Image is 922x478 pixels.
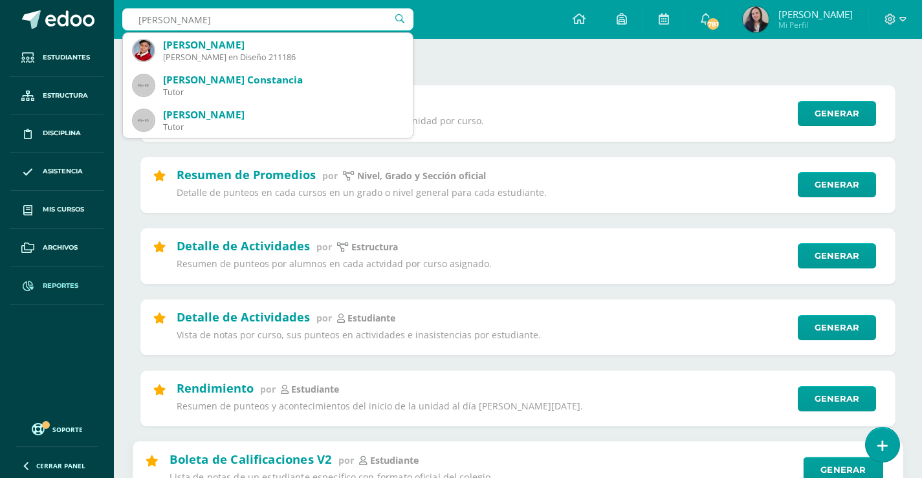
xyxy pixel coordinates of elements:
[177,380,254,396] h2: Rendimiento
[133,75,154,96] img: 45x45
[798,101,876,126] a: Generar
[316,312,332,324] span: por
[16,420,98,437] a: Soporte
[43,243,78,253] span: Archivos
[778,8,853,21] span: [PERSON_NAME]
[170,451,331,467] h2: Boleta de Calificaciones V2
[347,312,395,324] p: estudiante
[36,461,85,470] span: Cerrar panel
[706,17,720,31] span: 781
[133,40,154,61] img: 62a127ac941c332f2c0f89a3d5d28884.png
[798,386,876,411] a: Generar
[10,153,104,191] a: Asistencia
[177,187,789,199] p: Detalle de punteos en cada cursos en un grado o nivel general para cada estudiante.
[163,87,402,98] div: Tutor
[338,454,354,466] span: por
[351,241,398,253] p: estructura
[177,258,789,270] p: Resumen de punteos por alumnos en cada actvidad por curso asignado.
[133,110,154,131] img: 45x45
[316,241,332,253] span: por
[43,91,88,101] span: Estructura
[10,77,104,115] a: Estructura
[52,425,83,434] span: Soporte
[43,204,84,215] span: Mis cursos
[177,400,789,412] p: Resumen de punteos y acontecimientos del inicio de la unidad al día [PERSON_NAME][DATE].
[177,167,316,182] h2: Resumen de Promedios
[43,166,83,177] span: Asistencia
[177,329,789,341] p: Vista de notas por curso, sus punteos en actividades e inasistencias por estudiante.
[370,455,419,467] p: estudiante
[357,170,486,182] p: Nivel, Grado y Sección oficial
[743,6,769,32] img: b96f8661166e7893b451ee7f1062d364.png
[163,38,402,52] div: [PERSON_NAME]
[10,267,104,305] a: Reportes
[43,52,90,63] span: Estudiantes
[291,384,339,395] p: estudiante
[798,243,876,268] a: Generar
[177,309,310,325] h2: Detalle de Actividades
[10,191,104,229] a: Mis cursos
[778,19,853,30] span: Mi Perfil
[163,73,402,87] div: [PERSON_NAME] Constancia
[10,229,104,267] a: Archivos
[177,238,310,254] h2: Detalle de Actividades
[43,128,81,138] span: Disciplina
[177,115,789,127] p: Detalle de punteos en las diferentes actividades por unidad por curso.
[163,122,402,133] div: Tutor
[798,315,876,340] a: Generar
[163,52,402,63] div: [PERSON_NAME] en Diseño 211186
[122,8,413,30] input: Busca un usuario...
[10,115,104,153] a: Disciplina
[163,108,402,122] div: [PERSON_NAME]
[322,169,338,182] span: por
[43,281,78,291] span: Reportes
[260,383,276,395] span: por
[798,172,876,197] a: Generar
[10,39,104,77] a: Estudiantes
